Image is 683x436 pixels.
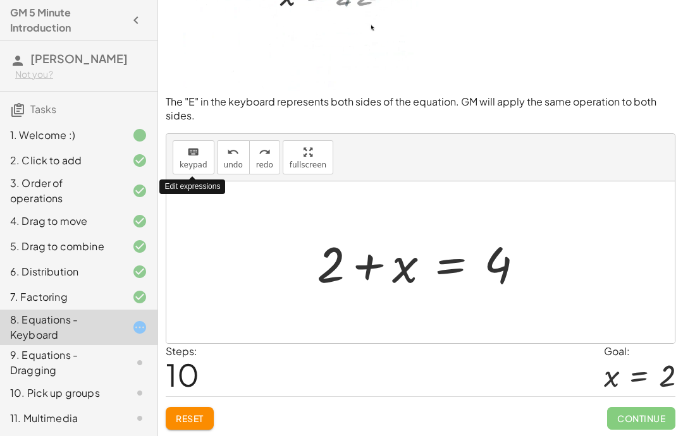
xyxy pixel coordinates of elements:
button: redoredo [249,140,280,174]
div: 6. Distribution [10,264,112,279]
div: 10. Pick up groups [10,385,112,401]
button: undoundo [217,140,250,174]
i: Task not started. [132,385,147,401]
i: Task finished and correct. [132,239,147,254]
div: 8. Equations - Keyboard [10,312,112,342]
span: fullscreen [290,160,326,169]
div: 2. Click to add [10,153,112,168]
span: undo [224,160,243,169]
div: 9. Equations - Dragging [10,348,112,378]
i: Task finished and correct. [132,289,147,305]
i: Task finished and correct. [132,183,147,198]
div: 1. Welcome :) [10,128,112,143]
i: Task finished. [132,128,147,143]
label: Steps: [166,344,197,358]
i: undo [227,145,239,160]
i: Task not started. [132,355,147,370]
div: 4. Drag to move [10,214,112,229]
span: keypad [180,160,207,169]
button: Reset [166,407,214,430]
i: keyboard [187,145,199,160]
div: 5. Drag to combine [10,239,112,254]
span: Reset [176,413,204,424]
div: 7. Factoring [10,289,112,305]
span: redo [256,160,273,169]
div: Goal: [604,344,675,359]
div: Edit expressions [159,179,225,194]
i: redo [259,145,271,160]
i: Task finished and correct. [132,153,147,168]
h4: GM 5 Minute Introduction [10,5,125,35]
p: The "E" in the keyboard represents both sides of the equation. GM will apply the same operation t... [166,95,675,123]
i: Task not started. [132,411,147,426]
i: Task started. [132,320,147,335]
button: keyboardkeypad [173,140,214,174]
span: 10 [166,355,199,394]
div: 11. Multimedia [10,411,112,426]
button: fullscreen [283,140,333,174]
div: 3. Order of operations [10,176,112,206]
span: [PERSON_NAME] [30,51,128,66]
span: Tasks [30,102,56,116]
div: Not you? [15,68,147,81]
i: Task finished and correct. [132,264,147,279]
i: Task finished and correct. [132,214,147,229]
